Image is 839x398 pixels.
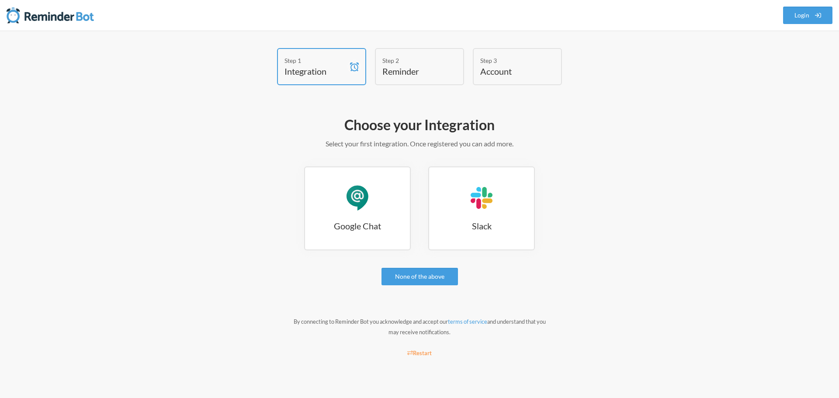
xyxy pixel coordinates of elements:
[284,56,346,65] div: Step 1
[407,350,432,356] small: Restart
[166,138,673,149] p: Select your first integration. Once registered you can add more.
[7,7,94,24] img: Reminder Bot
[284,65,346,77] h4: Integration
[382,56,444,65] div: Step 2
[294,318,546,336] small: By connecting to Reminder Bot you acknowledge and accept our and understand that you may receive ...
[783,7,833,24] a: Login
[480,56,541,65] div: Step 3
[166,116,673,134] h2: Choose your Integration
[429,220,534,232] h3: Slack
[382,65,444,77] h4: Reminder
[480,65,541,77] h4: Account
[381,268,458,285] a: None of the above
[448,318,487,325] a: terms of service
[305,220,410,232] h3: Google Chat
